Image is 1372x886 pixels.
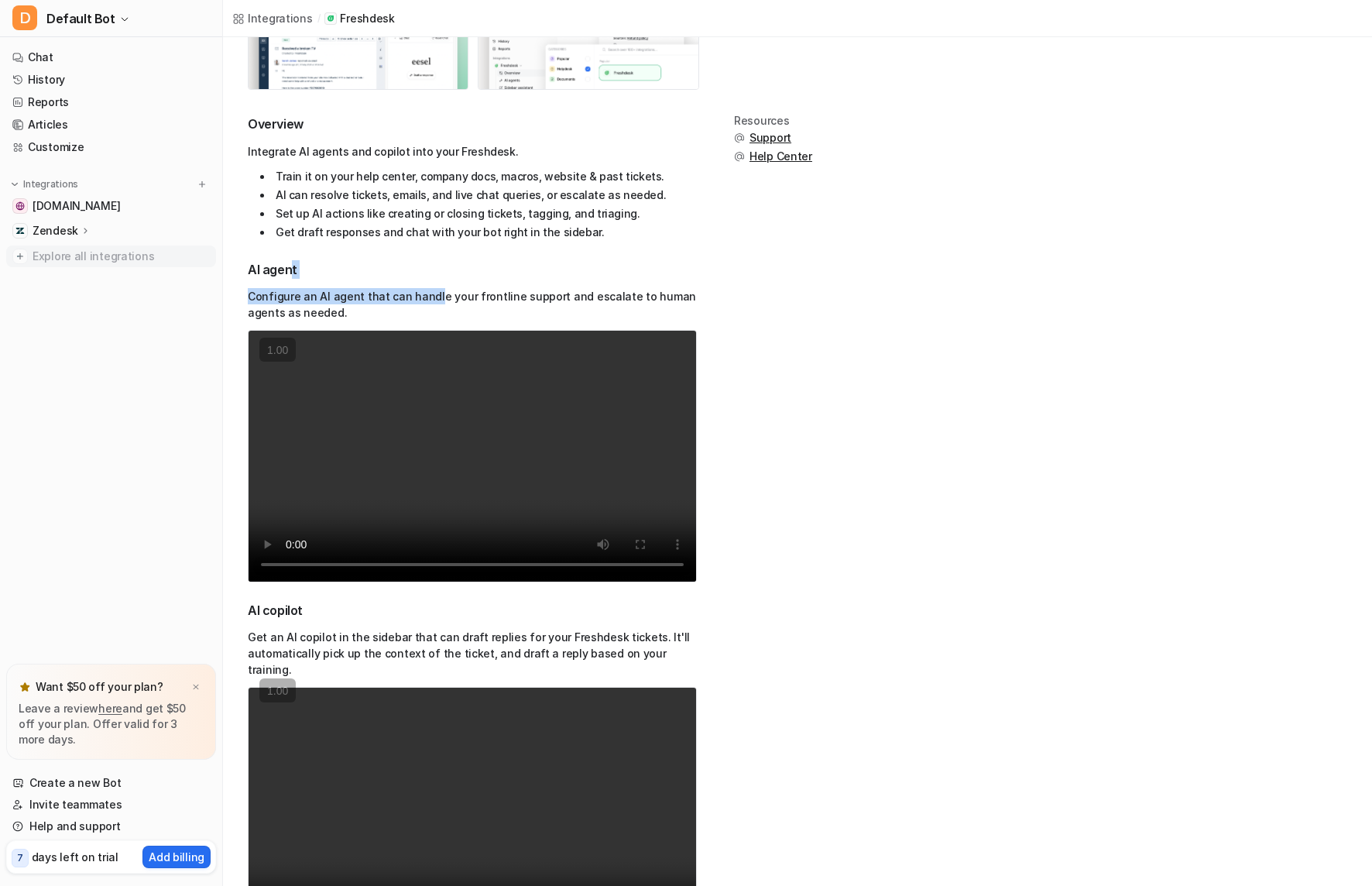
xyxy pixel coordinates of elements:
[734,149,812,164] button: Help Center
[248,601,697,620] h3: AI copilot
[19,701,204,747] p: Leave a review and get $50 off your plan. Offer valid for 3 more days.
[6,816,216,837] a: Help and support
[260,223,697,242] li: Get draft responses and chat with your bot right in the sidebar.
[248,115,697,133] h2: Overview
[248,629,697,678] p: Get an AI copilot in the sidebar that can draft replies for your Freshdesk tickets. It'll automat...
[15,201,25,211] img: manyfolds.de
[17,851,23,865] p: 7
[197,179,208,190] img: menu_add.svg
[12,249,28,264] img: explore all integrations
[248,288,697,321] p: Configure an AI agent that can handle your frontline support and escalate to human agents as needed.
[260,186,697,204] li: AI can resolve tickets, emails, and live chat queries, or escalate as needed.
[149,849,204,865] p: Add billing
[15,226,25,235] img: Zendesk
[317,12,321,26] span: /
[340,11,394,26] p: Freshdesk
[36,679,163,695] p: Want $50 off your plan?
[749,149,812,164] span: Help Center
[98,702,122,715] a: here
[6,794,216,816] a: Invite teammates
[734,151,745,162] img: support.svg
[324,11,394,26] a: Freshdesk
[734,132,745,143] img: support.svg
[248,10,313,26] div: Integrations
[6,246,216,267] a: Explore all integrations
[6,69,216,91] a: History
[734,130,812,146] button: Support
[6,195,216,217] a: manyfolds.de[DOMAIN_NAME]
[32,849,118,865] p: days left on trial
[19,681,31,693] img: star
[23,178,78,191] p: Integrations
[734,115,812,127] div: Resources
[6,114,216,136] a: Articles
[191,682,201,692] img: x
[248,143,697,242] div: Integrate AI agents and copilot into your Freshdesk.
[6,177,83,192] button: Integrations
[6,46,216,68] a: Chat
[260,204,697,223] li: Set up AI actions like creating or closing tickets, tagging, and triaging.
[232,10,313,26] a: Integrations
[12,5,37,30] span: D
[9,179,20,190] img: expand menu
[6,136,216,158] a: Customize
[46,8,115,29] span: Default Bot
[33,223,78,239] p: Zendesk
[749,130,791,146] span: Support
[33,244,210,269] span: Explore all integrations
[33,198,120,214] span: [DOMAIN_NAME]
[6,91,216,113] a: Reports
[142,846,211,868] button: Add billing
[6,772,216,794] a: Create a new Bot
[260,167,697,186] li: Train it on your help center, company docs, macros, website & past tickets.
[248,260,697,279] h3: AI agent
[248,330,697,582] video: Your browser does not support the video tag.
